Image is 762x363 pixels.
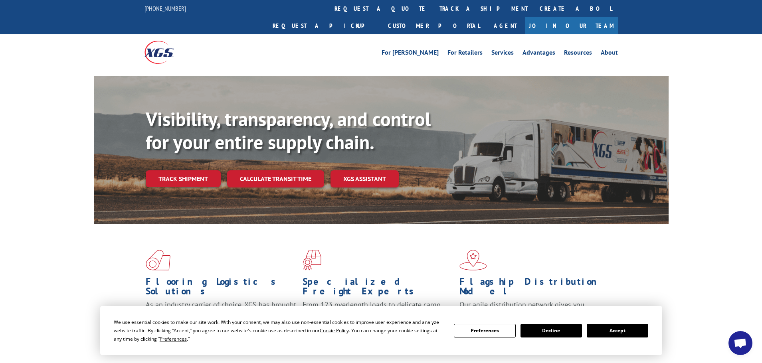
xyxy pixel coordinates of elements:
[100,306,662,355] div: Cookie Consent Prompt
[523,49,555,58] a: Advantages
[146,107,431,154] b: Visibility, transparency, and control for your entire supply chain.
[144,4,186,12] a: [PHONE_NUMBER]
[459,250,487,270] img: xgs-icon-flagship-distribution-model-red
[587,324,648,337] button: Accept
[382,17,486,34] a: Customer Portal
[459,277,610,300] h1: Flagship Distribution Model
[267,17,382,34] a: Request a pickup
[525,17,618,34] a: Join Our Team
[303,300,453,335] p: From 123 overlength loads to delicate cargo, our experienced staff knows the best way to move you...
[728,331,752,355] a: Open chat
[227,170,324,187] a: Calculate transit time
[486,17,525,34] a: Agent
[491,49,514,58] a: Services
[459,300,606,319] span: Our agile distribution network gives you nationwide inventory management on demand.
[146,250,170,270] img: xgs-icon-total-supply-chain-intelligence-red
[146,170,221,187] a: Track shipment
[447,49,483,58] a: For Retailers
[382,49,439,58] a: For [PERSON_NAME]
[146,277,297,300] h1: Flooring Logistics Solutions
[564,49,592,58] a: Resources
[303,277,453,300] h1: Specialized Freight Experts
[114,318,444,343] div: We use essential cookies to make our site work. With your consent, we may also use non-essential ...
[146,300,296,328] span: As an industry carrier of choice, XGS has brought innovation and dedication to flooring logistics...
[454,324,515,337] button: Preferences
[303,250,321,270] img: xgs-icon-focused-on-flooring-red
[521,324,582,337] button: Decline
[601,49,618,58] a: About
[160,335,187,342] span: Preferences
[320,327,349,334] span: Cookie Policy
[331,170,399,187] a: XGS ASSISTANT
